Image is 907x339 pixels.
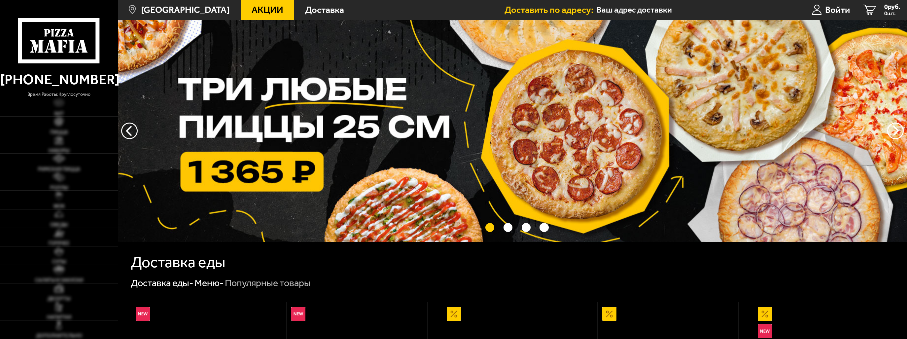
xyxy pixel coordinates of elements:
img: Новинка [136,307,150,321]
span: Доставить по адресу: [505,5,597,14]
span: Римская пицца [38,167,80,172]
span: WOK [53,204,65,209]
span: Пицца [50,130,68,135]
span: Салаты и закуски [35,278,83,283]
a: Доставка еды- [131,277,193,288]
span: Напитки [47,315,71,320]
span: 0 шт. [884,11,900,16]
span: Обеды [50,222,68,227]
span: Акции [252,5,283,14]
input: Ваш адрес доставки [597,4,778,16]
img: Акционный [758,307,772,321]
button: предыдущий [887,123,904,139]
span: Дополнительно [36,333,82,338]
span: Наборы [49,148,69,153]
span: Супы [52,259,66,264]
span: 0 руб. [884,3,900,10]
span: Доставка [305,5,344,14]
div: Популярные товары [225,277,311,289]
img: Новинка [758,324,772,338]
span: Горячее [49,241,70,246]
img: Акционный [602,307,616,321]
h1: Доставка еды [131,255,225,270]
span: [GEOGRAPHIC_DATA] [141,5,230,14]
button: точки переключения [485,223,494,232]
button: точки переключения [504,223,512,232]
span: Хит [54,111,64,116]
button: точки переключения [522,223,531,232]
button: точки переключения [540,223,548,232]
button: следующий [121,123,138,139]
a: Меню- [194,277,224,288]
img: Новинка [291,307,305,321]
span: Войти [825,5,850,14]
span: Роллы [50,185,68,190]
img: Акционный [447,307,461,321]
span: Десерты [48,296,70,301]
